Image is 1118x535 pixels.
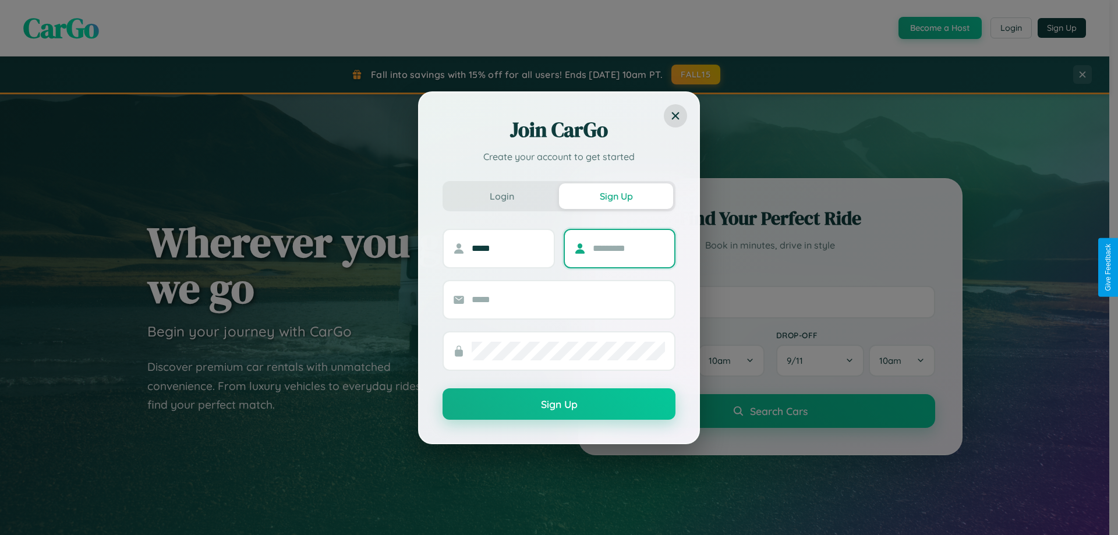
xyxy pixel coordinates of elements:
[443,116,675,144] h2: Join CarGo
[443,150,675,164] p: Create your account to get started
[445,183,559,209] button: Login
[559,183,673,209] button: Sign Up
[1104,244,1112,291] div: Give Feedback
[443,388,675,420] button: Sign Up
